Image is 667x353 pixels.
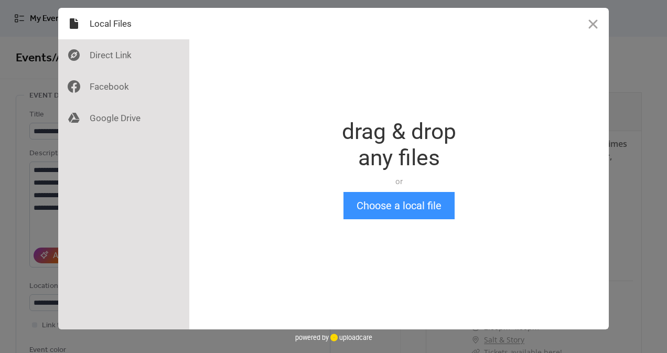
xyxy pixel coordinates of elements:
[577,8,609,39] button: Close
[58,39,189,71] div: Direct Link
[58,71,189,102] div: Facebook
[342,176,456,187] div: or
[58,102,189,134] div: Google Drive
[342,119,456,171] div: drag & drop any files
[295,329,372,345] div: powered by
[343,192,455,219] button: Choose a local file
[329,334,372,341] a: uploadcare
[58,8,189,39] div: Local Files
